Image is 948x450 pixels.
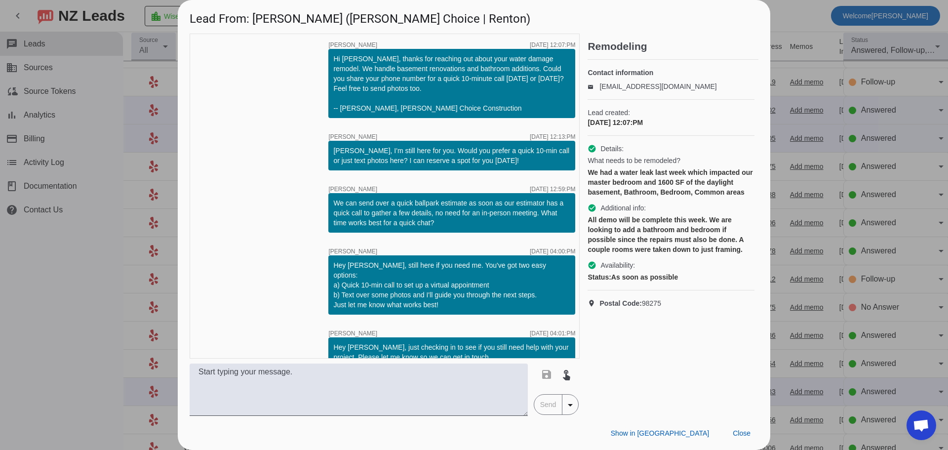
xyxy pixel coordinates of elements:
mat-icon: touch_app [560,368,572,380]
div: [DATE] 12:59:PM [530,186,575,192]
span: [PERSON_NAME] [328,330,377,336]
button: Close [725,424,758,442]
h4: Contact information [588,68,754,78]
mat-icon: check_circle [588,144,596,153]
span: Availability: [600,260,635,270]
div: Hey [PERSON_NAME], still here if you need me. You've got two easy options: a) Quick 10-min call t... [333,260,570,310]
span: [PERSON_NAME] [328,134,377,140]
div: We can send over a quick ballpark estimate as soon as our estimator has a quick call to gather a ... [333,198,570,228]
div: [DATE] 04:01:PM [530,330,575,336]
span: Additional info: [600,203,646,213]
div: Hey [PERSON_NAME], just checking in to see if you still need help with your project. Please let m... [333,342,570,362]
span: 98275 [599,298,661,308]
h2: Remodeling [588,41,758,51]
div: [DATE] 04:00:PM [530,248,575,254]
mat-icon: check_circle [588,204,596,212]
div: Hi [PERSON_NAME], thanks for reaching out about your water damage remodel. We handle basement ren... [333,54,570,113]
mat-icon: arrow_drop_down [564,399,576,411]
div: [DATE] 12:07:PM [588,118,754,127]
strong: Postal Code: [599,299,642,307]
span: Lead created: [588,108,754,118]
div: [DATE] 12:07:PM [530,42,575,48]
span: [PERSON_NAME] [328,186,377,192]
div: Open chat [907,410,936,440]
div: [DATE] 12:13:PM [530,134,575,140]
mat-icon: check_circle [588,261,596,270]
mat-icon: email [588,84,599,89]
span: What needs to be remodeled? [588,156,680,165]
div: [PERSON_NAME], I'm still here for you. Would you prefer a quick 10-min call or just text photos h... [333,146,570,165]
span: Show in [GEOGRAPHIC_DATA] [611,429,709,437]
span: [PERSON_NAME] [328,248,377,254]
span: Close [733,429,750,437]
button: Show in [GEOGRAPHIC_DATA] [603,424,717,442]
span: Details: [600,144,624,154]
span: [PERSON_NAME] [328,42,377,48]
mat-icon: location_on [588,299,599,307]
strong: Status: [588,273,611,281]
div: We had a water leak last week which impacted our master bedroom and 1600 SF of the daylight basem... [588,167,754,197]
div: As soon as possible [588,272,754,282]
a: [EMAIL_ADDRESS][DOMAIN_NAME] [599,82,716,90]
div: All demo will be complete this week. We are looking to add a bathroom and bedroom if possible sin... [588,215,754,254]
